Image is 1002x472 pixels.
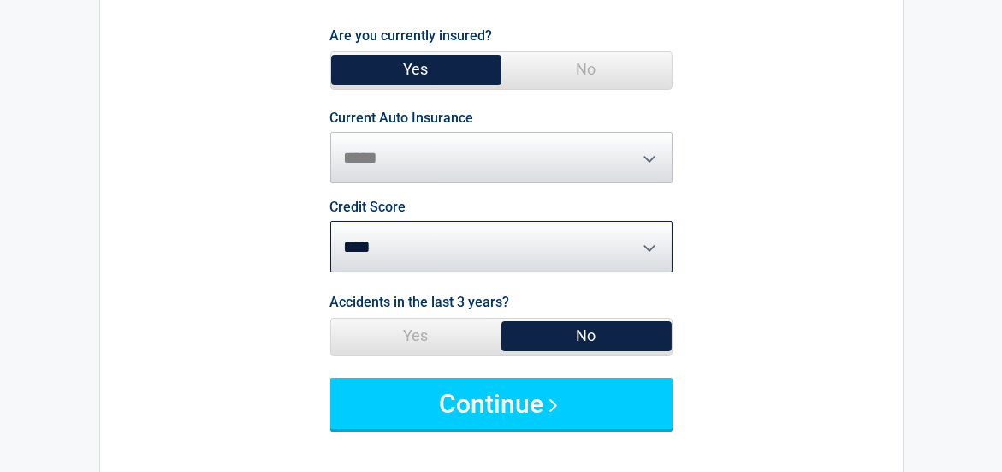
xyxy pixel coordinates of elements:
[331,52,501,87] span: Yes
[330,24,493,47] label: Are you currently insured?
[330,200,406,214] label: Credit Score
[501,319,672,353] span: No
[331,319,501,353] span: Yes
[330,111,474,125] label: Current Auto Insurance
[501,52,672,87] span: No
[330,378,673,429] button: Continue
[330,290,510,314] label: Accidents in the last 3 years?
